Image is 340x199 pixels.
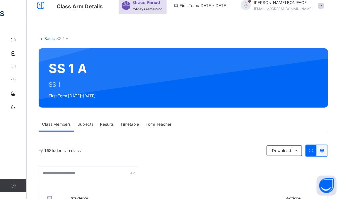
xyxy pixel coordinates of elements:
[57,3,103,10] span: Class Arm Details
[100,121,114,127] span: Results
[44,148,81,154] span: Students in class
[42,121,71,127] span: Class Members
[122,1,130,10] img: sticker-purple.71386a28dfed39d6af7621340158ba97.svg
[120,121,139,127] span: Timetable
[44,148,49,153] b: 15
[54,36,68,41] span: / SS 1 A
[173,3,228,9] span: session/term information
[317,176,337,196] button: Open asap
[254,7,313,11] span: [EMAIL_ADDRESS][DOMAIN_NAME]
[133,7,162,11] span: 24 days remaining
[44,36,54,41] a: Back
[272,148,291,154] span: Download
[77,121,93,127] span: Subjects
[146,121,171,127] span: Form Teacher
[49,93,96,99] span: First Term [DATE]-[DATE]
